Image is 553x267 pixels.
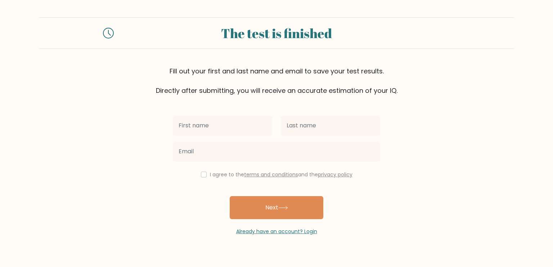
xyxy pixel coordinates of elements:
button: Next [230,196,323,219]
div: The test is finished [122,23,431,43]
input: Last name [281,116,380,136]
label: I agree to the and the [210,171,352,178]
a: privacy policy [318,171,352,178]
input: First name [173,116,272,136]
input: Email [173,141,380,162]
div: Fill out your first and last name and email to save your test results. Directly after submitting,... [39,66,514,95]
a: Already have an account? Login [236,228,317,235]
a: terms and conditions [244,171,298,178]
